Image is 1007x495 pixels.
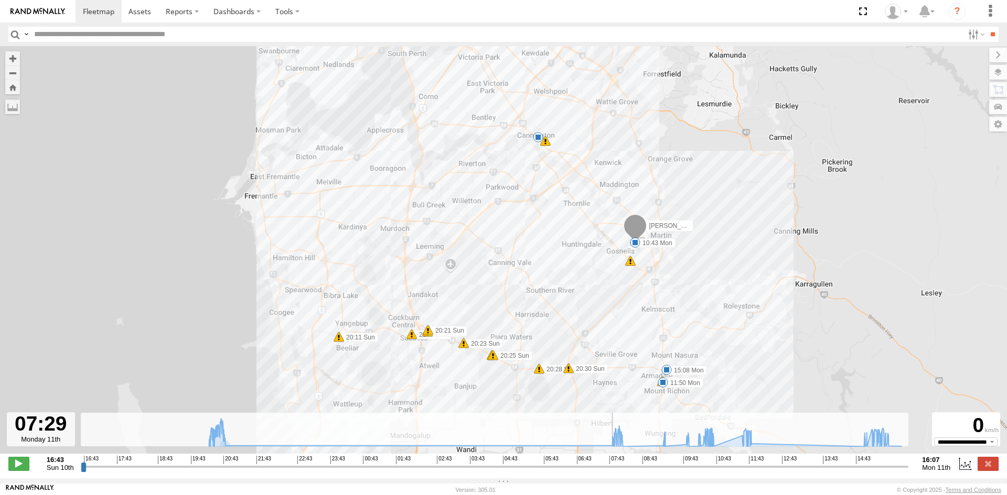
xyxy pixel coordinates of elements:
[635,238,676,248] label: 10:43 Mon
[978,457,999,470] label: Close
[339,333,378,342] label: 20:11 Sun
[5,51,20,65] button: Zoom in
[5,80,20,94] button: Zoom Home
[683,456,698,464] span: 09:43
[428,326,467,335] label: 20:21 Sun
[922,464,950,471] span: Mon 11th Aug 2025
[503,456,518,464] span: 04:43
[540,136,551,146] div: 10
[662,377,703,387] label: 11:48 Mon
[667,366,707,375] label: 15:08 Mon
[256,456,271,464] span: 21:43
[191,456,206,464] span: 19:43
[989,117,1007,131] label: Map Settings
[642,456,657,464] span: 08:43
[934,414,999,437] div: 0
[363,456,378,464] span: 00:43
[493,351,532,360] label: 20:25 Sun
[649,222,738,229] span: [PERSON_NAME] Tech IOV698
[577,456,592,464] span: 06:43
[964,27,987,42] label: Search Filter Options
[223,456,238,464] span: 20:43
[396,456,411,464] span: 01:43
[6,485,54,495] a: Visit our Website
[8,457,29,470] label: Play/Stop
[922,456,950,464] strong: 16:07
[539,365,579,374] label: 20:28 Sun
[946,487,1001,493] a: Terms and Conditions
[663,378,703,388] label: 11:50 Mon
[716,456,731,464] span: 10:43
[47,456,74,464] strong: 16:43
[412,330,451,339] label: 20:18 Sun
[117,456,132,464] span: 17:43
[881,4,912,19] div: Brendan Sinclair
[749,456,764,464] span: 11:43
[297,456,312,464] span: 22:43
[5,100,20,114] label: Measure
[437,456,452,464] span: 02:43
[856,456,871,464] span: 14:43
[84,456,99,464] span: 16:43
[5,65,20,80] button: Zoom out
[544,456,559,464] span: 05:43
[569,364,608,373] label: 20:30 Sun
[823,456,838,464] span: 13:43
[533,132,543,142] div: 5
[897,487,1001,493] div: © Copyright 2025 -
[464,339,503,348] label: 20:23 Sun
[10,8,65,15] img: rand-logo.svg
[330,456,345,464] span: 23:43
[22,27,30,42] label: Search Query
[456,487,496,493] div: Version: 305.01
[782,456,797,464] span: 12:43
[427,327,467,337] label: 20:21 Sun
[470,456,485,464] span: 03:43
[609,456,624,464] span: 07:43
[625,256,636,266] div: 8
[949,3,966,20] i: ?
[158,456,173,464] span: 18:43
[47,464,74,471] span: Sun 10th Aug 2025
